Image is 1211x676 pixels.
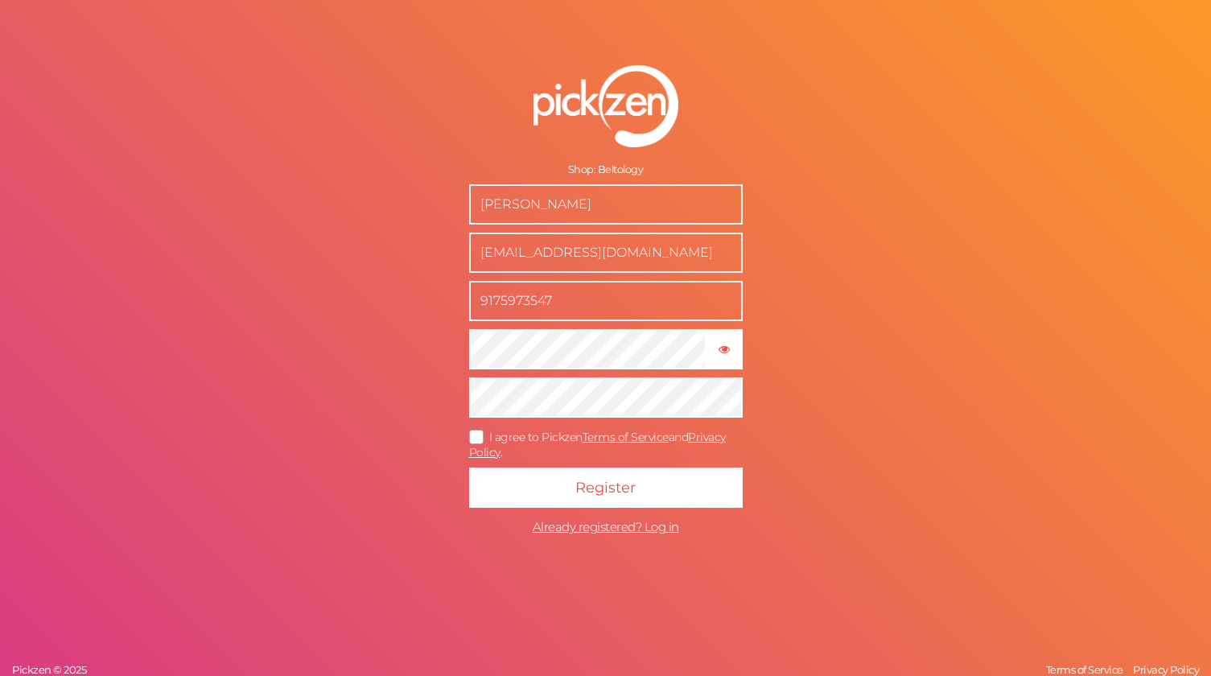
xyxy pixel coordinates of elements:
a: Pickzen © 2025 [8,663,90,676]
div: Shop: Beltology [469,163,743,176]
a: Privacy Policy [469,430,726,460]
a: Privacy Policy [1129,663,1203,676]
span: Register [575,479,636,497]
span: Terms of Service [1046,663,1123,676]
span: I agree to Pickzen and . [469,430,726,460]
img: pz-logo-white.png [533,65,678,147]
input: Business e-mail [469,233,743,273]
a: Terms of Service [583,430,669,444]
button: Register [469,468,743,508]
input: Name [469,184,743,225]
a: Terms of Service [1042,663,1127,676]
input: Phone [469,281,743,321]
span: Already registered? Log in [533,519,679,534]
span: Privacy Policy [1133,663,1199,676]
